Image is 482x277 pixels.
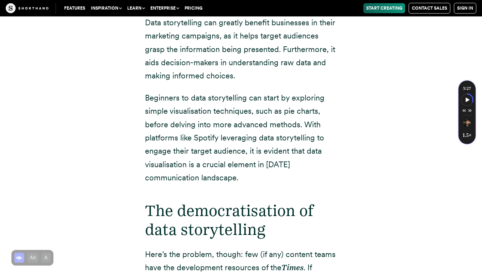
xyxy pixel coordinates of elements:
p: Beginners to data storytelling can start by exploring simple visualisation techniques, such as pi... [145,91,337,185]
em: Times [281,263,304,272]
button: Inspiration [88,3,124,13]
h2: The democratisation of data storytelling [145,201,337,239]
a: Features [61,3,88,13]
a: Pricing [182,3,205,13]
a: Sign in [454,3,476,14]
a: Contact Sales [409,3,450,14]
img: The Craft [6,3,48,13]
button: Learn [124,3,147,13]
button: Enterprise [147,3,182,13]
a: Start Creating [363,3,405,13]
p: Data storytelling can greatly benefit businesses in their marketing campaigns, as it helps target... [145,16,337,83]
